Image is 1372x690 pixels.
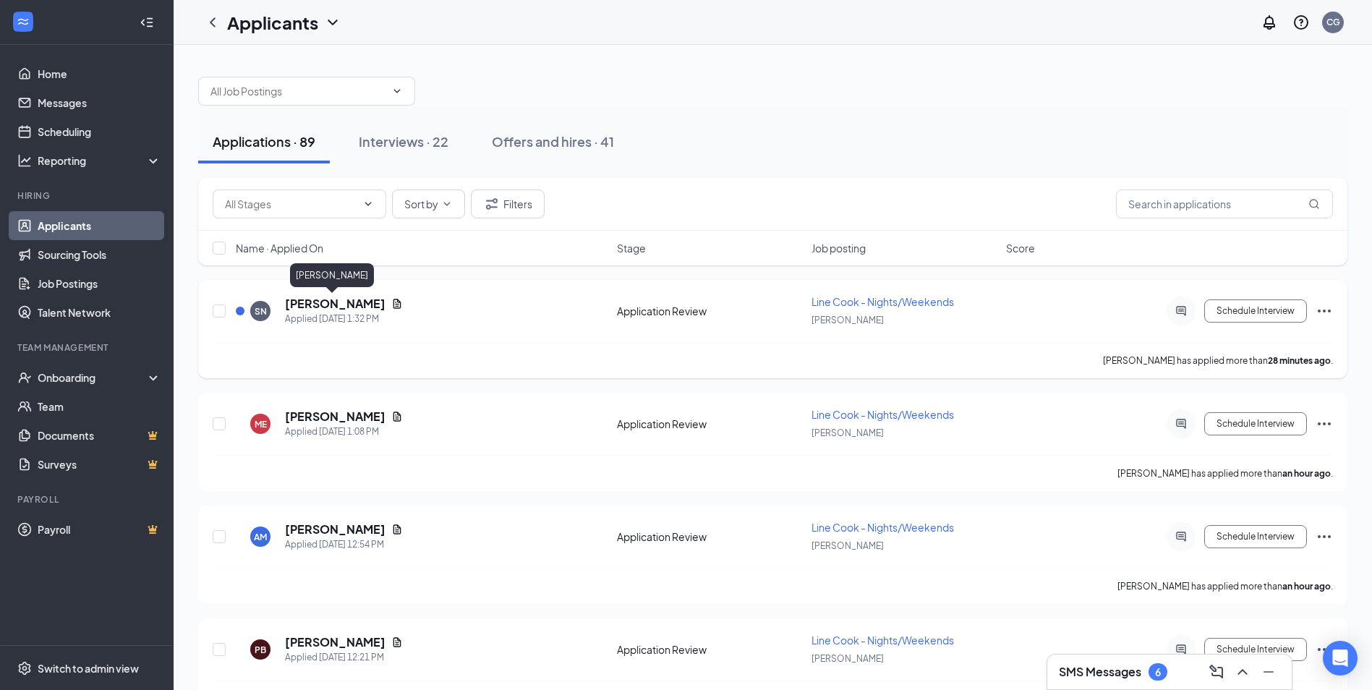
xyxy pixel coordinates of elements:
[811,241,866,255] span: Job posting
[1326,16,1340,28] div: CG
[391,524,403,535] svg: Document
[1059,664,1141,680] h3: SMS Messages
[38,211,161,240] a: Applicants
[1204,638,1307,661] button: Schedule Interview
[391,411,403,422] svg: Document
[1172,644,1190,655] svg: ActiveChat
[1231,660,1254,683] button: ChevronUp
[391,85,403,97] svg: ChevronDown
[38,88,161,117] a: Messages
[617,417,803,431] div: Application Review
[285,634,385,650] h5: [PERSON_NAME]
[1282,468,1331,479] b: an hour ago
[17,341,158,354] div: Team Management
[38,298,161,327] a: Talent Network
[38,370,149,385] div: Onboarding
[1234,663,1251,681] svg: ChevronUp
[404,199,438,209] span: Sort by
[38,421,161,450] a: DocumentsCrown
[1282,581,1331,592] b: an hour ago
[441,198,453,210] svg: ChevronDown
[38,661,139,676] div: Switch to admin view
[38,450,161,479] a: SurveysCrown
[1006,241,1035,255] span: Score
[392,189,465,218] button: Sort byChevronDown
[236,241,323,255] span: Name · Applied On
[617,529,803,544] div: Application Review
[1172,418,1190,430] svg: ActiveChat
[285,537,403,552] div: Applied [DATE] 12:54 PM
[1208,663,1225,681] svg: ComposeMessage
[290,263,374,287] div: [PERSON_NAME]
[324,14,341,31] svg: ChevronDown
[811,521,954,534] span: Line Cook - Nights/Weekends
[17,661,32,676] svg: Settings
[811,315,884,325] span: [PERSON_NAME]
[285,409,385,425] h5: [PERSON_NAME]
[1155,666,1161,678] div: 6
[391,636,403,648] svg: Document
[1292,14,1310,31] svg: QuestionInfo
[1204,412,1307,435] button: Schedule Interview
[38,59,161,88] a: Home
[1268,355,1331,366] b: 28 minutes ago
[38,117,161,146] a: Scheduling
[1205,660,1228,683] button: ComposeMessage
[255,644,266,656] div: PB
[1260,663,1277,681] svg: Minimize
[359,132,448,150] div: Interviews · 22
[492,132,614,150] div: Offers and hires · 41
[227,10,318,35] h1: Applicants
[255,305,267,318] div: SN
[617,642,803,657] div: Application Review
[17,370,32,385] svg: UserCheck
[617,304,803,318] div: Application Review
[391,298,403,310] svg: Document
[225,196,357,212] input: All Stages
[255,418,267,430] div: ME
[1261,14,1278,31] svg: Notifications
[38,269,161,298] a: Job Postings
[1172,305,1190,317] svg: ActiveChat
[1323,641,1358,676] div: Open Intercom Messenger
[811,634,954,647] span: Line Cook - Nights/Weekends
[1117,580,1333,592] p: [PERSON_NAME] has applied more than .
[1172,531,1190,542] svg: ActiveChat
[285,312,403,326] div: Applied [DATE] 1:32 PM
[38,392,161,421] a: Team
[254,531,267,543] div: AM
[1316,302,1333,320] svg: Ellipses
[1103,354,1333,367] p: [PERSON_NAME] has applied more than .
[1116,189,1333,218] input: Search in applications
[213,132,315,150] div: Applications · 89
[811,295,954,308] span: Line Cook - Nights/Weekends
[16,14,30,29] svg: WorkstreamLogo
[210,83,385,99] input: All Job Postings
[1316,528,1333,545] svg: Ellipses
[1257,660,1280,683] button: Minimize
[204,14,221,31] a: ChevronLeft
[38,515,161,544] a: PayrollCrown
[1204,299,1307,323] button: Schedule Interview
[17,189,158,202] div: Hiring
[1204,525,1307,548] button: Schedule Interview
[17,493,158,506] div: Payroll
[362,198,374,210] svg: ChevronDown
[285,425,403,439] div: Applied [DATE] 1:08 PM
[811,427,884,438] span: [PERSON_NAME]
[617,241,646,255] span: Stage
[1308,198,1320,210] svg: MagnifyingGlass
[811,408,954,421] span: Line Cook - Nights/Weekends
[811,653,884,664] span: [PERSON_NAME]
[1117,467,1333,480] p: [PERSON_NAME] has applied more than .
[140,15,154,30] svg: Collapse
[811,540,884,551] span: [PERSON_NAME]
[38,240,161,269] a: Sourcing Tools
[17,153,32,168] svg: Analysis
[483,195,500,213] svg: Filter
[1316,415,1333,433] svg: Ellipses
[1316,641,1333,658] svg: Ellipses
[285,521,385,537] h5: [PERSON_NAME]
[38,153,162,168] div: Reporting
[471,189,545,218] button: Filter Filters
